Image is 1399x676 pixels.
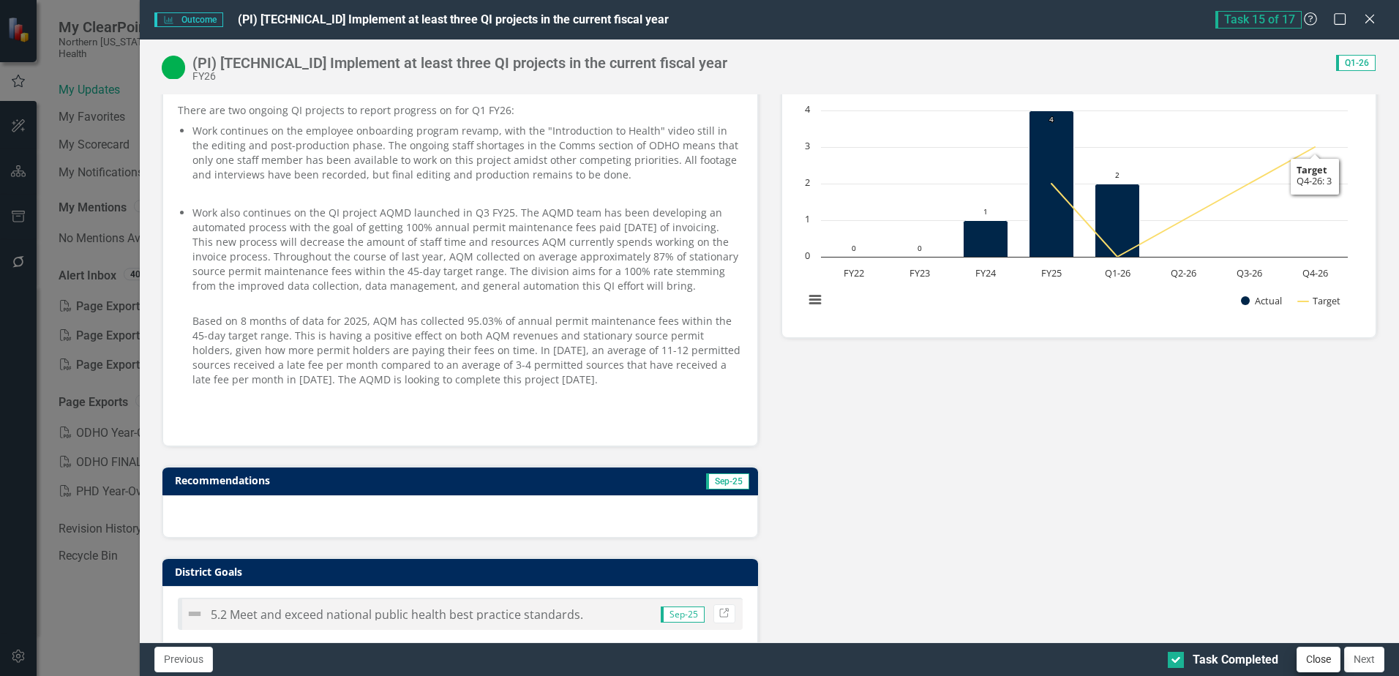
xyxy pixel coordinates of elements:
[1336,55,1376,71] span: Q1-26
[805,290,825,310] button: View chart menu, Chart
[805,176,810,189] text: 2
[238,12,669,26] span: (PI) [TECHNICAL_ID] Implement at least three QI projects in the current fiscal year
[706,473,749,489] span: Sep-25
[963,221,1008,258] path: FY24, 1. Actual.
[186,605,203,623] img: Not Defined
[1193,652,1278,669] div: Task Completed
[797,103,1355,323] svg: Interactive chart
[178,103,742,121] p: There are two ongoing QI projects to report progress on for Q1 FY26:
[1029,111,1073,258] path: FY25, 4. Actual.
[1298,294,1341,307] button: Show Target
[1236,266,1261,279] text: Q3-26
[192,311,742,390] p: Based on 8 months of data for 2025, AQM has collected 95.03% of annual permit maintenance fees wi...
[1041,266,1062,279] text: FY25
[192,55,727,71] div: (PI) [TECHNICAL_ID] Implement at least three QI projects in the current fiscal year
[211,606,583,623] span: 5.2 Meet and exceed national public health best practice standards.
[1297,647,1340,672] button: Close
[154,12,222,27] span: Outcome
[1215,11,1302,29] span: Task 15 of 17
[1115,170,1119,180] text: 2
[805,212,810,225] text: 1
[175,566,750,577] h3: District Goals
[909,266,930,279] text: FY23
[1095,184,1139,258] path: Q1-26, 2. Actual.
[1170,266,1196,279] text: Q2-26
[805,139,810,152] text: 3
[192,71,727,82] div: FY26
[1049,114,1054,124] text: 4
[192,206,742,428] li: Work also continues on the QI project AQMD launched in Q3 FY25. The AQMD team has been developing...
[1104,266,1130,279] text: Q1-26
[983,206,988,217] text: 1
[1302,266,1327,279] text: Q4-26
[175,475,566,486] h3: Recommendations
[844,266,864,279] text: FY22
[918,243,922,253] text: 0
[1241,294,1282,307] button: Show Actual
[805,249,810,262] text: 0
[1344,647,1384,672] button: Next
[805,102,811,116] text: 4
[192,124,742,182] li: Work continues on the employee onboarding program revamp, with the "Introduction to Health" video...
[797,103,1361,323] div: Chart. Highcharts interactive chart.
[975,266,997,279] text: FY24
[154,647,213,672] button: Previous
[852,243,856,253] text: 0
[162,56,185,79] img: On Target
[661,606,705,623] span: Sep-25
